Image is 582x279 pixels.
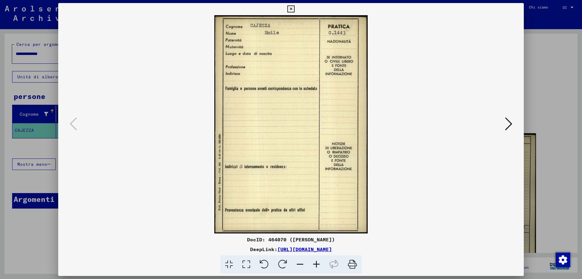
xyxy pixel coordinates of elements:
[555,252,570,267] div: Modifica consenso
[79,15,503,233] img: 001.jpg
[556,253,570,267] img: Modifica consenso
[58,236,524,243] div: DocID: 464070 ([PERSON_NAME])
[277,246,332,252] a: [URL][DOMAIN_NAME]
[58,246,524,253] div: DeepLink:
